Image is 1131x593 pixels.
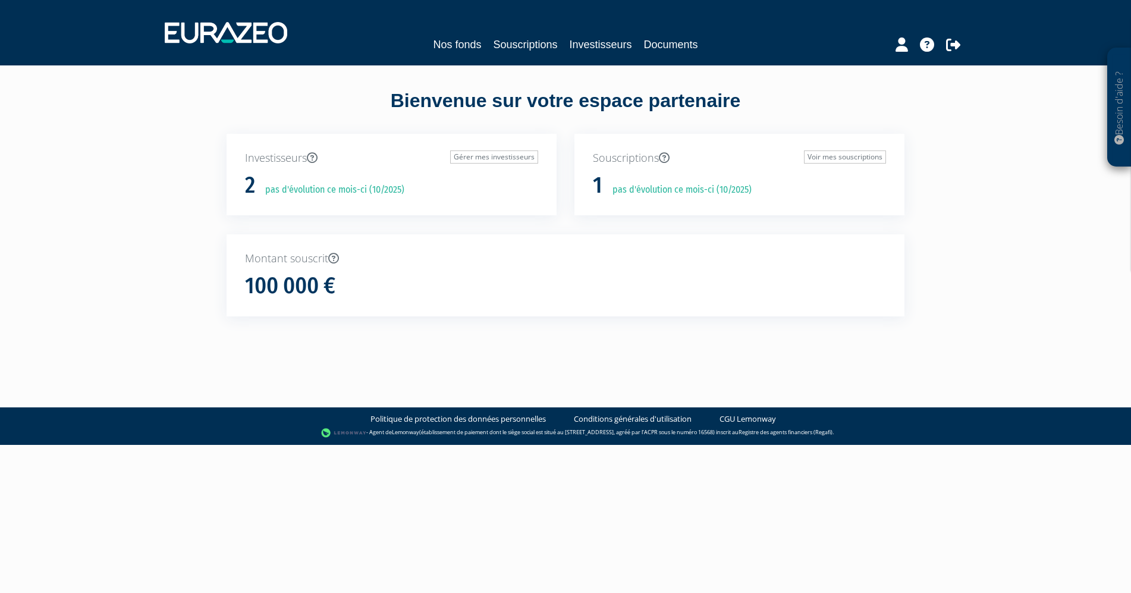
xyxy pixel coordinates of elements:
[321,427,367,439] img: logo-lemonway.png
[165,22,287,43] img: 1732889491-logotype_eurazeo_blanc_rvb.png
[739,428,832,436] a: Registre des agents financiers (Regafi)
[1113,54,1126,161] p: Besoin d'aide ?
[804,150,886,164] a: Voir mes souscriptions
[493,36,557,53] a: Souscriptions
[593,150,886,166] p: Souscriptions
[12,427,1119,439] div: - Agent de (établissement de paiement dont le siège social est situé au [STREET_ADDRESS], agréé p...
[604,183,752,197] p: pas d'évolution ce mois-ci (10/2025)
[245,251,886,266] p: Montant souscrit
[370,413,546,425] a: Politique de protection des données personnelles
[720,413,776,425] a: CGU Lemonway
[433,36,481,53] a: Nos fonds
[593,173,602,198] h1: 1
[644,36,698,53] a: Documents
[570,36,632,53] a: Investisseurs
[392,428,419,436] a: Lemonway
[450,150,538,164] a: Gérer mes investisseurs
[218,87,913,134] div: Bienvenue sur votre espace partenaire
[257,183,404,197] p: pas d'évolution ce mois-ci (10/2025)
[245,274,335,299] h1: 100 000 €
[245,173,255,198] h1: 2
[574,413,692,425] a: Conditions générales d'utilisation
[245,150,538,166] p: Investisseurs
